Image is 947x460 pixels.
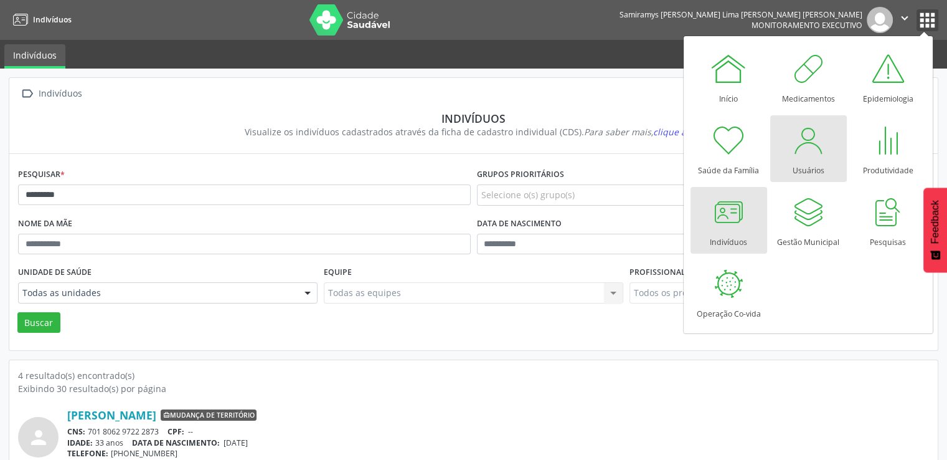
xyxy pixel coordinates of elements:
[9,9,72,30] a: Indivíduos
[770,115,847,182] a: Usuários
[629,263,686,282] label: Profissional
[18,382,929,395] div: Exibindo 30 resultado(s) por página
[18,214,72,234] label: Nome da mãe
[916,9,938,31] button: apps
[893,7,916,33] button: 
[850,187,926,254] a: Pesquisas
[167,426,184,437] span: CPF:
[690,187,767,254] a: Indivíduos
[18,85,84,103] a:  Indivíduos
[477,214,562,234] label: Data de nascimento
[67,426,85,437] span: CNS:
[67,408,156,422] a: [PERSON_NAME]
[930,200,941,244] span: Feedback
[690,259,767,325] a: Operação Co-vida
[132,438,220,448] span: DATA DE NASCIMENTO:
[620,9,862,20] div: Samiramys [PERSON_NAME] Lima [PERSON_NAME] [PERSON_NAME]
[17,312,60,333] button: Buscar
[27,125,920,138] div: Visualize os indivíduos cadastrados através da ficha de cadastro individual (CDS).
[850,44,926,110] a: Epidemiologia
[67,438,929,448] div: 33 anos
[850,115,926,182] a: Produtividade
[67,438,93,448] span: IDADE:
[770,44,847,110] a: Medicamentos
[67,448,108,459] span: TELEFONE:
[770,187,847,254] a: Gestão Municipal
[27,426,50,449] i: person
[481,188,575,201] span: Selecione o(s) grupo(s)
[27,112,920,125] div: Indivíduos
[18,369,929,382] div: 4 resultado(s) encontrado(s)
[653,126,702,138] span: clique aqui!
[584,126,702,138] i: Para saber mais,
[67,426,929,437] div: 701 8062 9722 2873
[898,11,912,25] i: 
[18,263,92,282] label: Unidade de saúde
[324,263,352,282] label: Equipe
[4,44,65,69] a: Indivíduos
[867,7,893,33] img: img
[188,426,193,437] span: --
[224,438,248,448] span: [DATE]
[36,85,84,103] div: Indivíduos
[923,188,947,272] button: Feedback - Mostrar pesquisa
[33,14,72,25] span: Indivíduos
[18,165,65,184] label: Pesquisar
[690,44,767,110] a: Início
[67,448,929,459] div: [PHONE_NUMBER]
[18,85,36,103] i: 
[477,165,564,184] label: Grupos prioritários
[690,115,767,182] a: Saúde da Família
[751,20,862,31] span: Monitoramento Executivo
[22,287,292,299] span: Todas as unidades
[161,410,257,421] span: Mudança de território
